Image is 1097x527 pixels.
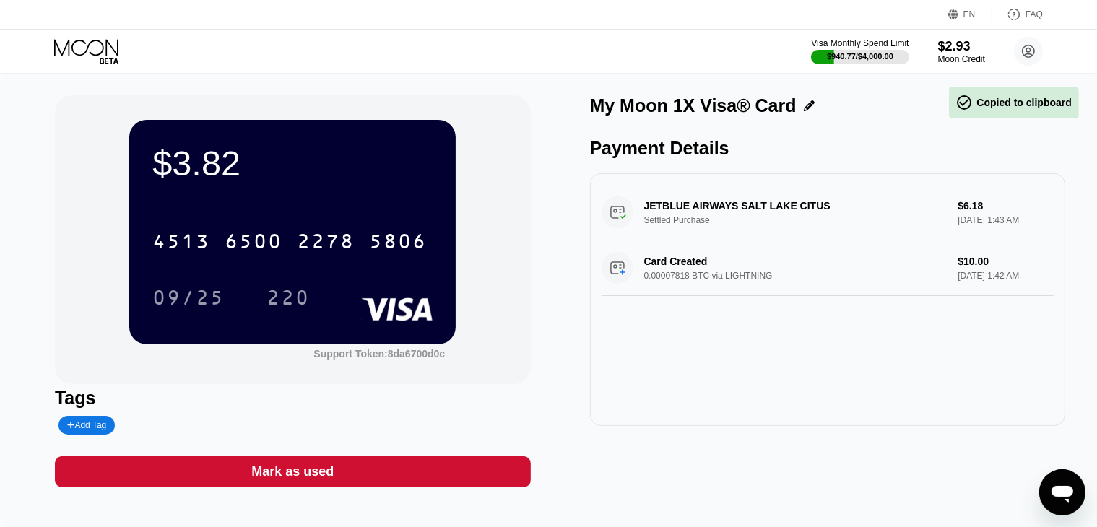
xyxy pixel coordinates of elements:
[938,54,985,64] div: Moon Credit
[152,143,433,183] div: $3.82
[369,232,427,255] div: 5806
[811,38,909,48] div: Visa Monthly Spend Limit
[313,348,445,360] div: Support Token: 8da6700d0c
[938,39,985,64] div: $2.93Moon Credit
[152,232,210,255] div: 4513
[251,463,334,480] div: Mark as used
[144,223,435,259] div: 4513650022785806
[992,7,1043,22] div: FAQ
[152,288,225,311] div: 09/25
[67,420,106,430] div: Add Tag
[956,94,1072,111] div: Copied to clipboard
[590,138,1066,159] div: Payment Details
[1039,469,1085,515] iframe: Button to launch messaging window
[297,232,355,255] div: 2278
[313,348,445,360] div: Support Token:8da6700d0c
[948,7,992,22] div: EN
[266,288,310,311] div: 220
[55,388,531,409] div: Tags
[827,52,893,61] div: $940.77 / $4,000.00
[811,38,909,64] div: Visa Monthly Spend Limit$940.77/$4,000.00
[225,232,282,255] div: 6500
[590,95,797,116] div: My Moon 1X Visa® Card
[1026,9,1043,19] div: FAQ
[963,9,976,19] div: EN
[55,456,531,487] div: Mark as used
[938,39,985,54] div: $2.93
[256,279,321,315] div: 220
[956,94,974,111] span: 
[142,279,235,315] div: 09/25
[58,416,115,435] div: Add Tag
